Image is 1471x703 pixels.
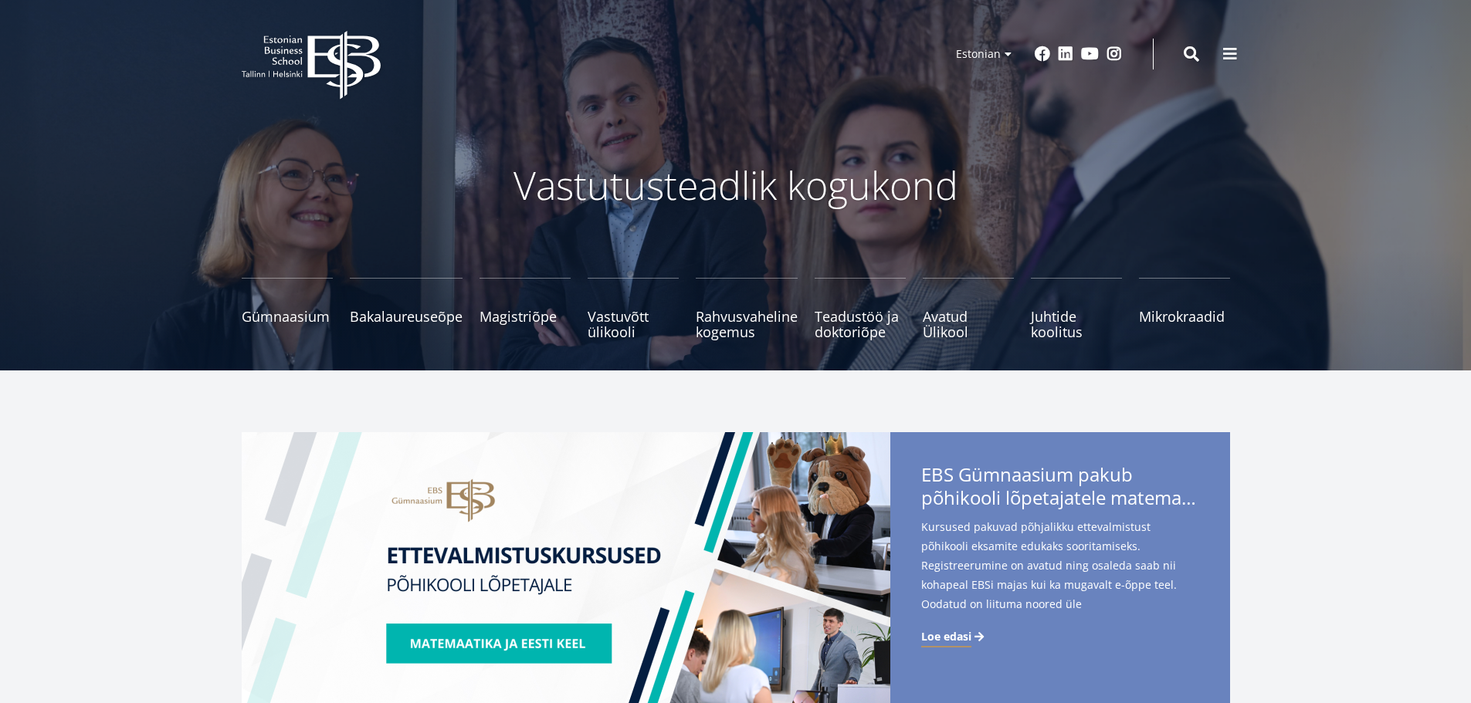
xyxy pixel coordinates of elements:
a: Gümnaasium [242,278,333,340]
a: Bakalaureuseõpe [350,278,463,340]
a: Facebook [1035,46,1050,62]
a: Teadustöö ja doktoriõpe [815,278,906,340]
span: Juhtide koolitus [1031,309,1122,340]
span: EBS Gümnaasium pakub [921,463,1199,514]
span: Avatud Ülikool [923,309,1014,340]
a: Rahvusvaheline kogemus [696,278,798,340]
span: Rahvusvaheline kogemus [696,309,798,340]
a: Instagram [1107,46,1122,62]
a: Linkedin [1058,46,1073,62]
a: Loe edasi [921,629,987,644]
span: Mikrokraadid [1139,309,1230,324]
a: Juhtide koolitus [1031,278,1122,340]
span: Gümnaasium [242,309,333,324]
span: põhikooli lõpetajatele matemaatika- ja eesti keele kursuseid [921,486,1199,509]
a: Magistriõpe [480,278,571,340]
a: Mikrokraadid [1139,278,1230,340]
span: Teadustöö ja doktoriõpe [815,309,906,340]
a: Avatud Ülikool [923,278,1014,340]
a: Youtube [1081,46,1099,62]
span: Bakalaureuseõpe [350,309,463,324]
span: Magistriõpe [480,309,571,324]
span: Kursused pakuvad põhjalikku ettevalmistust põhikooli eksamite edukaks sooritamiseks. Registreerum... [921,517,1199,638]
span: Vastuvõtt ülikooli [588,309,679,340]
p: Vastutusteadlik kogukond [327,162,1145,208]
span: Loe edasi [921,629,971,644]
a: Vastuvõtt ülikooli [588,278,679,340]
